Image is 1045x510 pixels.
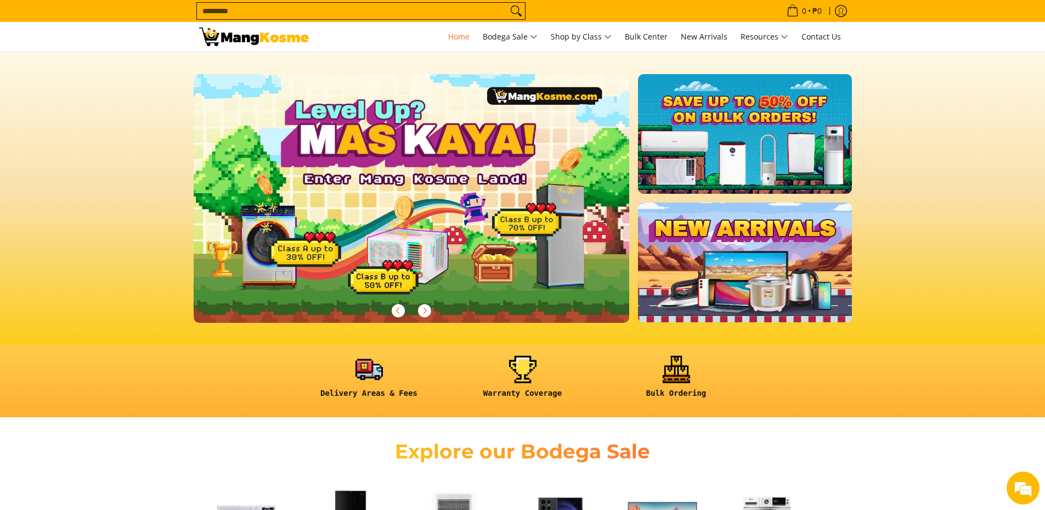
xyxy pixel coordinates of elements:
[451,356,594,407] a: <h6><strong>Warranty Coverage</strong></h6>
[298,356,440,407] a: <h6><strong>Delivery Areas & Fees</strong></h6>
[448,31,470,42] span: Home
[194,74,630,323] img: Gaming desktop banner
[413,299,437,323] button: Next
[551,30,612,44] span: Shop by Class
[320,22,846,52] nav: Main Menu
[364,439,682,464] h2: Explore our Bodega Sale
[681,31,727,42] span: New Arrivals
[199,27,309,46] img: Mang Kosme: Your Home Appliances Warehouse Sale Partner!
[443,22,475,52] a: Home
[783,5,825,17] span: •
[741,30,788,44] span: Resources
[801,31,841,42] span: Contact Us
[625,31,668,42] span: Bulk Center
[605,356,748,407] a: <h6><strong>Bulk Ordering</strong></h6>
[507,3,525,19] button: Search
[545,22,617,52] a: Shop by Class
[811,7,823,15] span: ₱0
[675,22,733,52] a: New Arrivals
[735,22,794,52] a: Resources
[619,22,673,52] a: Bulk Center
[386,299,410,323] button: Previous
[796,22,846,52] a: Contact Us
[800,7,808,15] span: 0
[477,22,543,52] a: Bodega Sale
[483,30,538,44] span: Bodega Sale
